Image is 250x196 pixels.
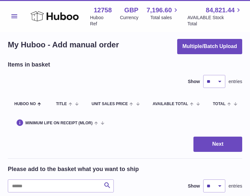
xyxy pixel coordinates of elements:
[14,102,36,106] span: Huboo no
[152,102,188,106] span: AVAILABLE Total
[124,6,138,15] strong: GBP
[193,137,242,152] button: Next
[188,183,200,189] label: Show
[147,6,172,15] span: 7,196.60
[188,6,242,27] a: 84,821.44 AVAILABLE Stock Total
[8,165,139,173] h2: Please add to the basket what you want to ship
[90,15,112,27] div: Huboo Ref
[229,79,242,85] span: entries
[188,15,242,27] span: AVAILABLE Stock Total
[120,15,138,21] div: Currency
[147,6,179,21] a: 7,196.60 Total sales
[150,15,179,21] span: Total sales
[92,102,128,106] span: Unit Sales Price
[25,121,93,125] span: Minimum Life On Receipt (MLOR)
[177,39,242,54] button: Multiple/Batch Upload
[206,6,235,15] span: 84,821.44
[229,183,242,189] span: entries
[8,61,50,68] h2: Items in basket
[56,102,67,106] span: Title
[8,40,119,50] h1: My Huboo - Add manual order
[188,79,200,85] label: Show
[94,6,112,15] strong: 12758
[213,102,226,106] span: Total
